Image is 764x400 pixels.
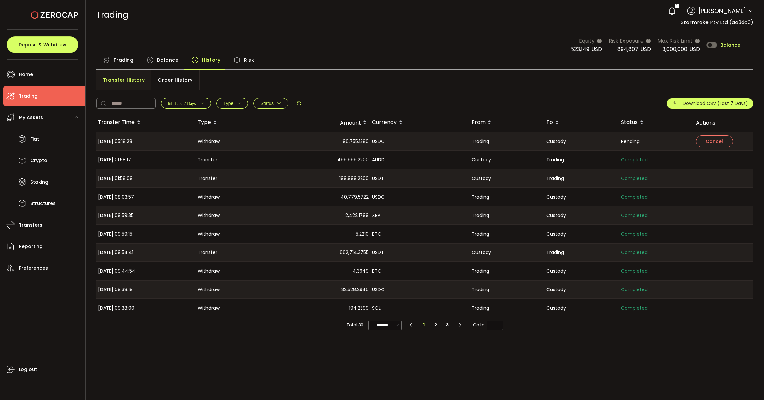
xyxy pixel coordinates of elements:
[372,267,381,275] span: BTC
[198,138,220,145] span: Withdraw
[621,267,648,275] span: Completed
[341,193,369,201] span: 40,779.5722
[472,175,491,182] span: Custody
[98,230,132,238] span: [DATE] 09:59:15
[161,98,211,109] button: Last 7 Days
[546,156,564,164] span: Trading
[372,230,381,238] span: BTC
[347,320,363,330] span: Total 30
[198,304,220,312] span: Withdraw
[545,117,619,128] div: To
[372,156,385,164] span: AUDD
[96,9,128,21] span: Trading
[198,230,220,238] span: Withdraw
[720,43,740,47] span: Balance
[372,138,385,145] span: USDC
[621,286,648,293] span: Completed
[198,156,217,164] span: Transfer
[339,175,369,182] span: 199,999.2200
[546,286,566,293] span: Custody
[175,101,196,106] span: Last 7 Days
[617,45,638,53] span: 894,807
[472,304,489,312] span: Trading
[19,91,38,101] span: Trading
[418,320,430,330] li: 1
[472,138,489,145] span: Trading
[372,286,385,293] span: USDC
[621,249,648,256] span: Completed
[349,304,369,312] span: 194.2399
[30,177,48,187] span: Staking
[546,249,564,256] span: Trading
[7,36,78,53] button: Deposit & Withdraw
[571,45,589,53] span: 523,149
[621,156,648,164] span: Completed
[609,37,644,45] span: Risk Exposure
[658,37,693,45] span: Max Risk Limit
[699,6,746,15] span: [PERSON_NAME]
[260,101,274,106] span: Status
[472,156,491,164] span: Custody
[98,267,135,275] span: [DATE] 09:44:54
[244,53,254,67] span: Risk
[621,304,648,312] span: Completed
[696,135,733,147] button: Cancel
[198,175,217,182] span: Transfer
[356,230,369,238] span: 5.2210
[546,138,566,145] span: Custody
[353,267,369,275] span: 4.3949
[19,242,43,251] span: Reporting
[271,117,370,128] div: Amount
[103,73,145,87] span: Transfer History
[683,100,748,107] span: Download CSV (Last 7 Days)
[621,230,648,238] span: Completed
[198,267,220,275] span: Withdraw
[372,249,384,256] span: USDT
[546,304,566,312] span: Custody
[372,212,380,219] span: XRP
[472,286,489,293] span: Trading
[98,175,133,182] span: [DATE] 01:58:09
[621,175,648,182] span: Completed
[19,70,33,79] span: Home
[158,73,192,87] span: Order History
[546,175,564,182] span: Trading
[372,304,381,312] span: SOL
[372,175,384,182] span: USDT
[472,230,489,238] span: Trading
[472,267,489,275] span: Trading
[223,101,233,106] span: Type
[198,249,217,256] span: Transfer
[470,117,545,128] div: From
[341,286,369,293] span: 32,528.2946
[98,304,134,312] span: [DATE] 09:38:00
[442,320,453,330] li: 3
[30,134,39,144] span: Fiat
[30,156,47,165] span: Crypto
[662,45,687,53] span: 3,000,000
[640,45,651,53] span: USD
[731,368,764,400] iframe: Chat Widget
[337,156,369,164] span: 499,999.2200
[98,138,132,145] span: [DATE] 05:18:28
[98,193,134,201] span: [DATE] 08:03:57
[473,320,503,330] span: Go to
[216,98,248,109] button: Type
[472,249,491,256] span: Custody
[198,212,220,219] span: Withdraw
[30,199,56,208] span: Structures
[579,37,595,45] span: Equity
[591,45,602,53] span: USD
[345,212,369,219] span: 2,422.1799
[546,212,566,219] span: Custody
[621,193,648,201] span: Completed
[689,45,700,53] span: USD
[96,117,196,128] div: Transfer Time
[621,212,648,219] span: Completed
[621,138,640,145] span: Pending
[98,249,133,256] span: [DATE] 09:54:41
[98,286,133,293] span: [DATE] 09:38:19
[157,53,178,67] span: Balance
[340,249,369,256] span: 662,714.3755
